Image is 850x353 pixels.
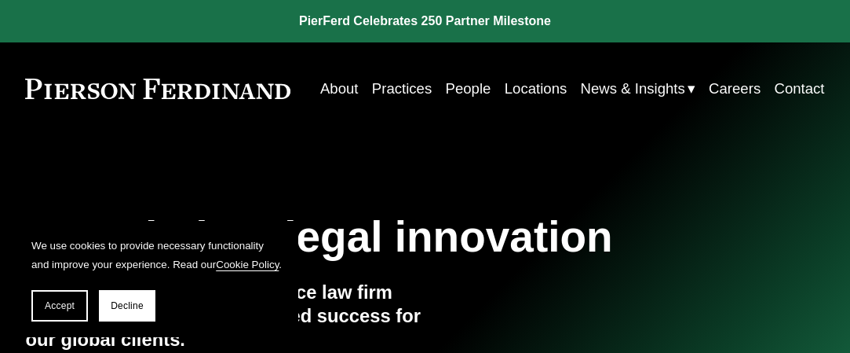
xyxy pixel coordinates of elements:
a: folder dropdown [581,74,695,103]
p: We use cookies to provide necessary functionality and improve your experience. Read our . [31,237,283,274]
a: Careers [709,74,761,103]
a: People [446,74,491,103]
h1: Founded on legal innovation [25,212,691,262]
a: Contact [774,74,824,103]
span: Accept [45,300,75,311]
a: Cookie Policy [216,259,279,270]
a: Practices [372,74,432,103]
span: Decline [111,300,144,311]
a: About [320,74,359,103]
section: Cookie banner [16,221,298,337]
a: Locations [505,74,567,103]
span: News & Insights [581,75,685,101]
h4: We are a tech-driven, full-service law firm delivering outcomes and shared success for our global... [25,281,425,352]
button: Accept [31,290,88,322]
button: Decline [99,290,155,322]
